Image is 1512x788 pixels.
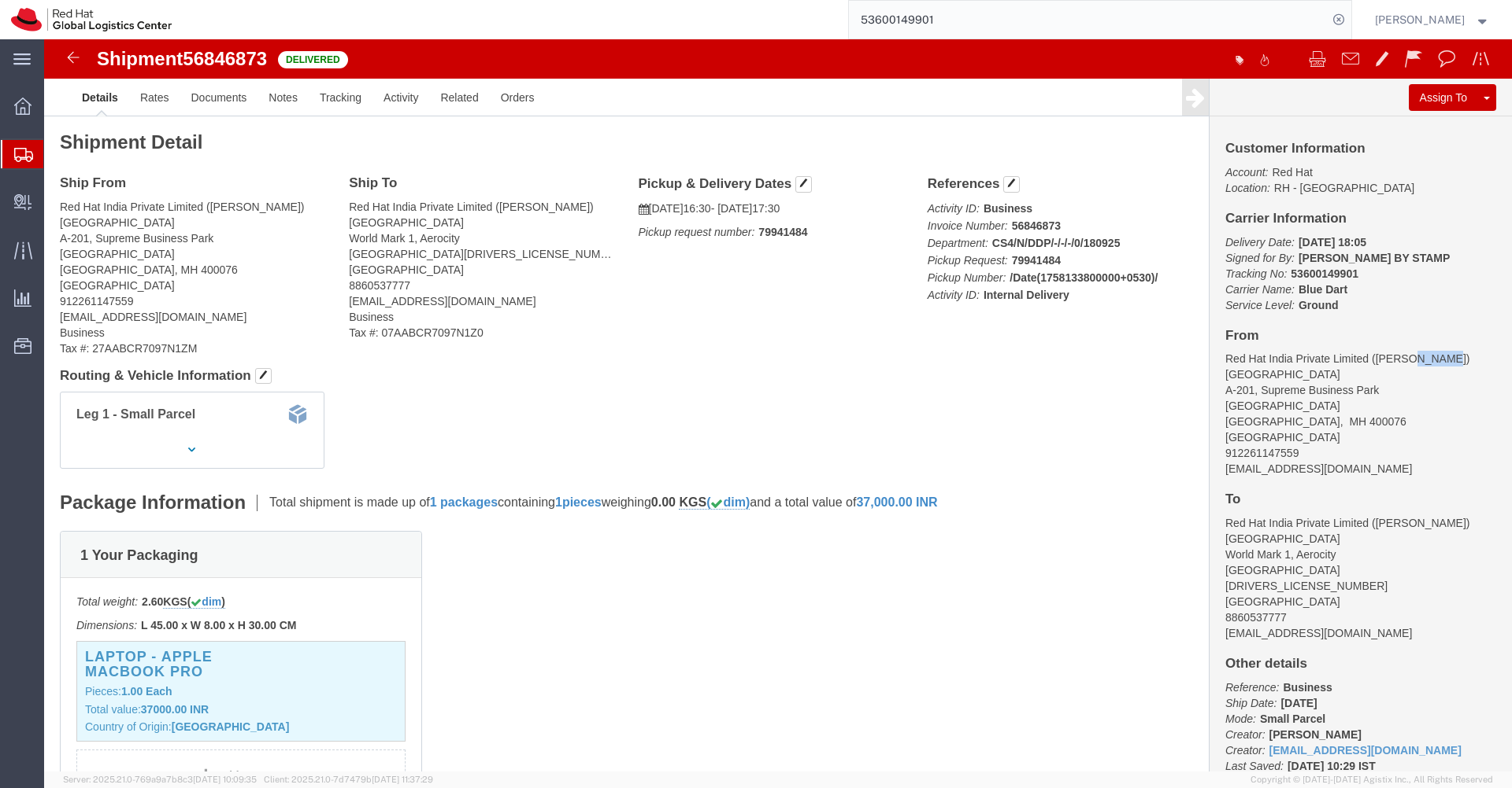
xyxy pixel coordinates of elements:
span: Client: 2025.21.0-7d7479b [264,775,433,784]
span: Server: 2025.21.0-769a9a7b8c3 [63,775,257,784]
input: Search for shipment number, reference number [849,1,1328,39]
span: Copyright © [DATE]-[DATE] Agistix Inc., All Rights Reserved [1251,773,1493,786]
button: [PERSON_NAME] [1374,10,1491,29]
span: [DATE] 11:37:29 [372,775,433,784]
iframe: FS Legacy Container [44,39,1512,771]
span: [DATE] 10:09:35 [193,775,257,784]
span: Nilesh Shinde [1375,11,1465,28]
img: logo [11,8,172,31]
